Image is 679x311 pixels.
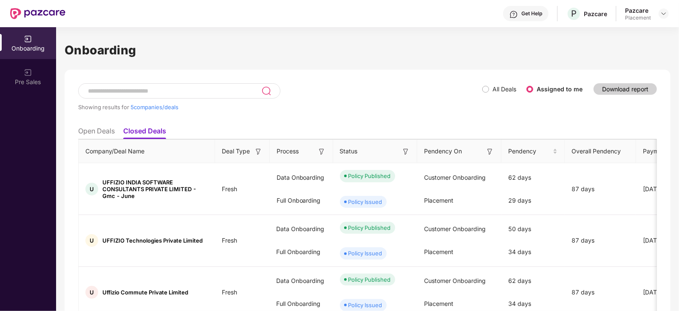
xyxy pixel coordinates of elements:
span: Customer Onboarding [424,225,486,232]
div: Data Onboarding [270,269,333,292]
span: Placement [424,197,453,204]
span: P [571,8,577,19]
label: All Deals [492,85,516,93]
span: Fresh [215,237,244,244]
span: Fresh [215,185,244,192]
div: Data Onboarding [270,218,333,240]
div: Data Onboarding [270,166,333,189]
img: svg+xml;base64,PHN2ZyBpZD0iRHJvcGRvd24tMzJ4MzIiIHhtbG5zPSJodHRwOi8vd3d3LnczLm9yZy8yMDAwL3N2ZyIgd2... [660,10,667,17]
img: svg+xml;base64,PHN2ZyB3aWR0aD0iMjAiIGhlaWdodD0iMjAiIHZpZXdCb3g9IjAgMCAyMCAyMCIgZmlsbD0ibm9uZSIgeG... [24,35,32,43]
div: 62 days [501,166,565,189]
img: svg+xml;base64,PHN2ZyBpZD0iSGVscC0zMngzMiIgeG1sbnM9Imh0dHA6Ly93d3cudzMub3JnLzIwMDAvc3ZnIiB3aWR0aD... [509,10,518,19]
div: 87 days [565,184,636,194]
div: Policy Published [348,223,391,232]
th: Company/Deal Name [79,140,215,163]
label: Assigned to me [537,85,583,93]
div: 87 days [565,288,636,297]
div: Showing results for [78,104,482,110]
div: Policy Issued [348,198,382,206]
div: 50 days [501,218,565,240]
div: Full Onboarding [270,189,333,212]
div: Policy Published [348,275,391,284]
div: Pazcare [584,10,607,18]
img: svg+xml;base64,PHN2ZyB3aWR0aD0iMTYiIGhlaWdodD0iMTYiIHZpZXdCb3g9IjAgMCAxNiAxNiIgZmlsbD0ibm9uZSIgeG... [254,147,263,156]
div: Placement [625,14,651,21]
th: Overall Pendency [565,140,636,163]
div: Policy Issued [348,249,382,257]
h1: Onboarding [65,41,671,59]
div: Get Help [521,10,542,17]
span: UFFIZIO INDIA SOFTWARE CONSULTANTS PRIVATE LIMITED - Gmc - June [102,179,208,199]
span: UFFIZIO Technologies Private Limited [102,237,203,244]
button: Download report [594,83,657,95]
div: 87 days [565,236,636,245]
div: 34 days [501,240,565,263]
img: New Pazcare Logo [10,8,65,19]
img: svg+xml;base64,PHN2ZyB3aWR0aD0iMTYiIGhlaWdodD0iMTYiIHZpZXdCb3g9IjAgMCAxNiAxNiIgZmlsbD0ibm9uZSIgeG... [402,147,410,156]
div: U [85,234,98,247]
th: Pendency [501,140,565,163]
img: svg+xml;base64,PHN2ZyB3aWR0aD0iMTYiIGhlaWdodD0iMTYiIHZpZXdCb3g9IjAgMCAxNiAxNiIgZmlsbD0ibm9uZSIgeG... [317,147,326,156]
li: Open Deals [78,127,115,139]
span: Uffizio Commute Private Limited [102,289,188,296]
span: Status [340,147,358,156]
div: Policy Issued [348,301,382,309]
span: Placement [424,300,453,307]
span: Customer Onboarding [424,277,486,284]
img: svg+xml;base64,PHN2ZyB3aWR0aD0iMjAiIGhlaWdodD0iMjAiIHZpZXdCb3g9IjAgMCAyMCAyMCIgZmlsbD0ibm9uZSIgeG... [24,68,32,77]
div: U [85,183,98,195]
li: Closed Deals [123,127,166,139]
span: Customer Onboarding [424,174,486,181]
span: Pendency On [424,147,462,156]
div: Full Onboarding [270,240,333,263]
span: Process [277,147,299,156]
span: 5 companies/deals [130,104,178,110]
img: svg+xml;base64,PHN2ZyB3aWR0aD0iMjQiIGhlaWdodD0iMjUiIHZpZXdCb3g9IjAgMCAyNCAyNSIgZmlsbD0ibm9uZSIgeG... [261,86,271,96]
div: Policy Published [348,172,391,180]
img: svg+xml;base64,PHN2ZyB3aWR0aD0iMTYiIGhlaWdodD0iMTYiIHZpZXdCb3g9IjAgMCAxNiAxNiIgZmlsbD0ibm9uZSIgeG... [486,147,494,156]
span: Fresh [215,288,244,296]
div: 29 days [501,189,565,212]
div: 62 days [501,269,565,292]
div: Pazcare [625,6,651,14]
span: Deal Type [222,147,250,156]
span: Placement [424,248,453,255]
div: U [85,286,98,299]
span: Pendency [508,147,551,156]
